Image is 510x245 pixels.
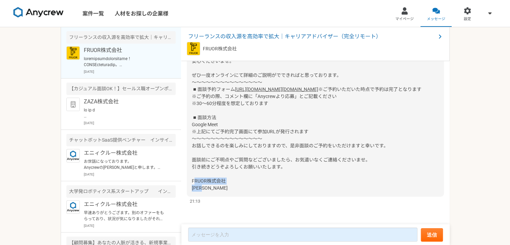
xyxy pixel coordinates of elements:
img: FRUOR%E3%83%AD%E3%82%B3%E3%82%99.png [187,42,200,55]
p: loremipsumdolorsitame！ CONSEcteturadip。 elitseddoeiusmodtemporincididu、utlaboreetdoloremagnaaliqu... [84,56,167,68]
div: 【カジュアル面談OK！】セールス職オープンポジション【未経験〜リーダー候補対象】 [66,83,176,95]
p: エニィクルー株式会社 [84,200,167,208]
p: お世話になっております。 Anycrewの[PERSON_NAME]と申します。 ご経歴を拝見させていただき、お声がけさせていただきましたが、こちらの案件の応募はいかがでしょうか。 必須スキル面... [84,158,167,170]
p: ZAZA株式会社 [84,98,167,106]
span: 21:13 [190,198,200,204]
p: 早速ありがとうござます。別のオファーをもらっており、状況が気になりましたがそれであればお見送りの可能性が高いですね。ご状況かしこまりました。 [84,210,167,222]
img: 8DqYSo04kwAAAAASUVORK5CYII= [13,7,64,18]
span: ご興味も持っていただきありがとうございます！ FRUOR株式会社の[PERSON_NAME]です。 当社のエージェント様は在宅にて稼働していただいておりますので、居住地に関して制限は設けておりま... [192,30,436,92]
img: logo_text_blue_01.png [66,149,80,162]
p: FRUOR株式会社 [203,45,237,52]
img: FRUOR%E3%83%AD%E3%82%B3%E3%82%99.png [66,46,80,60]
p: エニィクルー株式会社 [84,149,167,157]
div: 大学発ロボティクス系スタートアップ インサイドセールス [66,185,176,198]
span: ※ご予約いただいた時点で予約は完了となります ※ご予約の際、コメント欄に「Anycrewより応募」とご記載ください ※30〜60分程度を想定しております ◾️面談方法 Google Meet ※... [192,87,421,191]
p: [DATE] [84,172,176,177]
p: [DATE] [84,69,176,74]
div: フリーランスの収入源を高効率で拡大｜キャリアアドバイザー（完全リモート） [66,31,176,44]
img: logo_text_blue_01.png [66,200,80,214]
p: [DATE] [84,223,176,228]
p: FRUOR株式会社 [84,46,167,54]
span: フリーランスの収入源を高効率で拡大｜キャリアアドバイザー（完全リモート） [188,33,436,41]
span: 設定 [464,16,471,22]
p: [DATE] [84,120,176,126]
a: [URL][DOMAIN_NAME][DOMAIN_NAME] [235,87,318,92]
img: default_org_logo-42cde973f59100197ec2c8e796e4974ac8490bb5b08a0eb061ff975e4574aa76.png [66,98,80,111]
button: 送信 [421,228,443,242]
span: マイページ [395,16,414,22]
div: チャットボットSaaS提供ベンチャー インサイドセールス [66,134,176,146]
p: lo ip d sitametcons。 ADIPiscingelitse。 do、eiusmodtemporincididuntutlaboreetdo。 magnaaliquaenima、m... [84,107,167,119]
span: メッセージ [427,16,445,22]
